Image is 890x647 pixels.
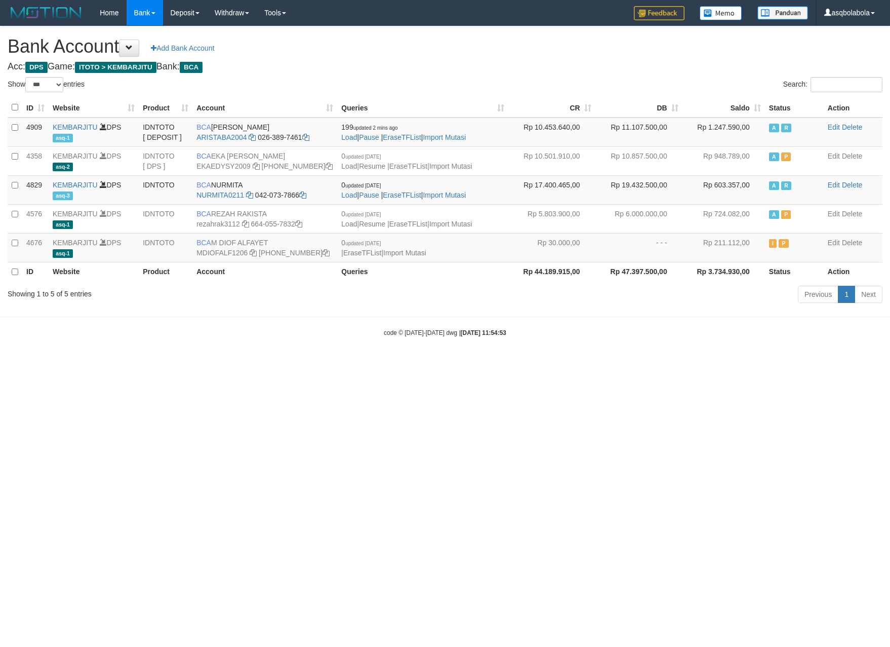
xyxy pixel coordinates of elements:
img: Button%20Memo.svg [700,6,742,20]
img: panduan.png [757,6,808,20]
td: M DIOF ALFAYET [PHONE_NUMBER] [192,233,337,262]
td: 4909 [22,118,49,147]
span: 199 [341,123,397,131]
th: Rp 47.397.500,00 [595,262,682,282]
span: 0 [341,239,381,247]
a: Copy MDIOFALF1206 to clipboard [250,249,257,257]
a: Load [341,191,357,199]
span: | | [341,239,426,257]
span: asq-3 [53,192,73,200]
td: Rp 30.000,00 [508,233,595,262]
div: Showing 1 to 5 of 5 entries [8,285,363,299]
span: DPS [25,62,48,73]
a: EKAEDYSY2009 [196,162,251,170]
th: ID: activate to sort column ascending [22,98,49,118]
a: Load [341,220,357,228]
a: Delete [842,152,862,160]
a: Delete [842,181,862,189]
input: Search: [811,77,882,92]
a: NURMITA0211 [196,191,244,199]
a: Copy ARISTABA2004 to clipboard [249,133,256,141]
span: updated [DATE] [345,154,381,160]
img: MOTION_logo.png [8,5,85,20]
a: Delete [842,239,862,247]
td: - - - [595,233,682,262]
td: Rp 11.107.500,00 [595,118,682,147]
td: Rp 603.357,00 [682,175,765,204]
span: Paused [781,153,791,161]
span: Paused [779,239,789,248]
th: Account [192,262,337,282]
span: BCA [196,152,211,160]
a: Resume [359,162,385,170]
th: Account: activate to sort column ascending [192,98,337,118]
span: BCA [196,239,211,247]
span: Active [769,153,779,161]
th: Website: activate to sort column ascending [49,98,139,118]
th: Queries [337,262,508,282]
span: asq-1 [53,134,73,142]
span: BCA [196,210,211,218]
td: IDNTOTO [139,204,192,233]
span: Paused [781,210,791,219]
span: Inactive [769,239,777,248]
th: Saldo: activate to sort column ascending [682,98,765,118]
td: Rp 10.857.500,00 [595,146,682,175]
span: ITOTO > KEMBARJITU [75,62,156,73]
a: EraseTFList [389,220,427,228]
a: Import Mutasi [429,220,472,228]
a: Copy 7152165903 to clipboard [322,249,330,257]
th: Status [765,98,824,118]
th: Website [49,262,139,282]
a: Copy 0263897461 to clipboard [302,133,309,141]
td: Rp 10.453.640,00 [508,118,595,147]
td: Rp 6.000.000,00 [595,204,682,233]
a: Edit [828,239,840,247]
a: Copy EKAEDYSY2009 to clipboard [253,162,260,170]
span: Running [781,181,791,190]
td: REZAH RAKISTA 664-055-7832 [192,204,337,233]
a: Edit [828,123,840,131]
span: Active [769,124,779,132]
td: IDNTOTO [ DEPOSIT ] [139,118,192,147]
h1: Bank Account [8,36,882,57]
a: EraseTFList [383,133,421,141]
h4: Acc: Game: Bank: [8,62,882,72]
a: KEMBARJITU [53,239,98,247]
td: Rp 19.432.500,00 [595,175,682,204]
span: Active [769,210,779,219]
a: Copy NURMITA0211 to clipboard [246,191,253,199]
select: Showentries [25,77,63,92]
label: Show entries [8,77,85,92]
a: KEMBARJITU [53,181,98,189]
a: Import Mutasi [383,249,426,257]
td: DPS [49,118,139,147]
td: DPS [49,204,139,233]
span: BCA [196,123,211,131]
th: Queries: activate to sort column ascending [337,98,508,118]
label: Search: [783,77,882,92]
a: Edit [828,181,840,189]
a: Copy 7865564490 to clipboard [326,162,333,170]
td: 4829 [22,175,49,204]
span: | | | [341,181,466,199]
a: KEMBARJITU [53,210,98,218]
td: Rp 211.112,00 [682,233,765,262]
a: Pause [359,133,379,141]
td: Rp 1.247.590,00 [682,118,765,147]
th: Rp 3.734.930,00 [682,262,765,282]
a: Add Bank Account [144,40,221,57]
span: BCA [180,62,203,73]
td: Rp 5.803.900,00 [508,204,595,233]
span: asq-2 [53,163,73,171]
a: EraseTFList [389,162,427,170]
th: Product [139,262,192,282]
span: | | | [341,152,472,170]
a: Next [855,286,882,303]
td: Rp 10.501.910,00 [508,146,595,175]
a: EraseTFList [383,191,421,199]
img: Feedback.jpg [634,6,684,20]
td: 4576 [22,204,49,233]
th: Status [765,262,824,282]
span: updated 2 mins ago [353,125,398,131]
